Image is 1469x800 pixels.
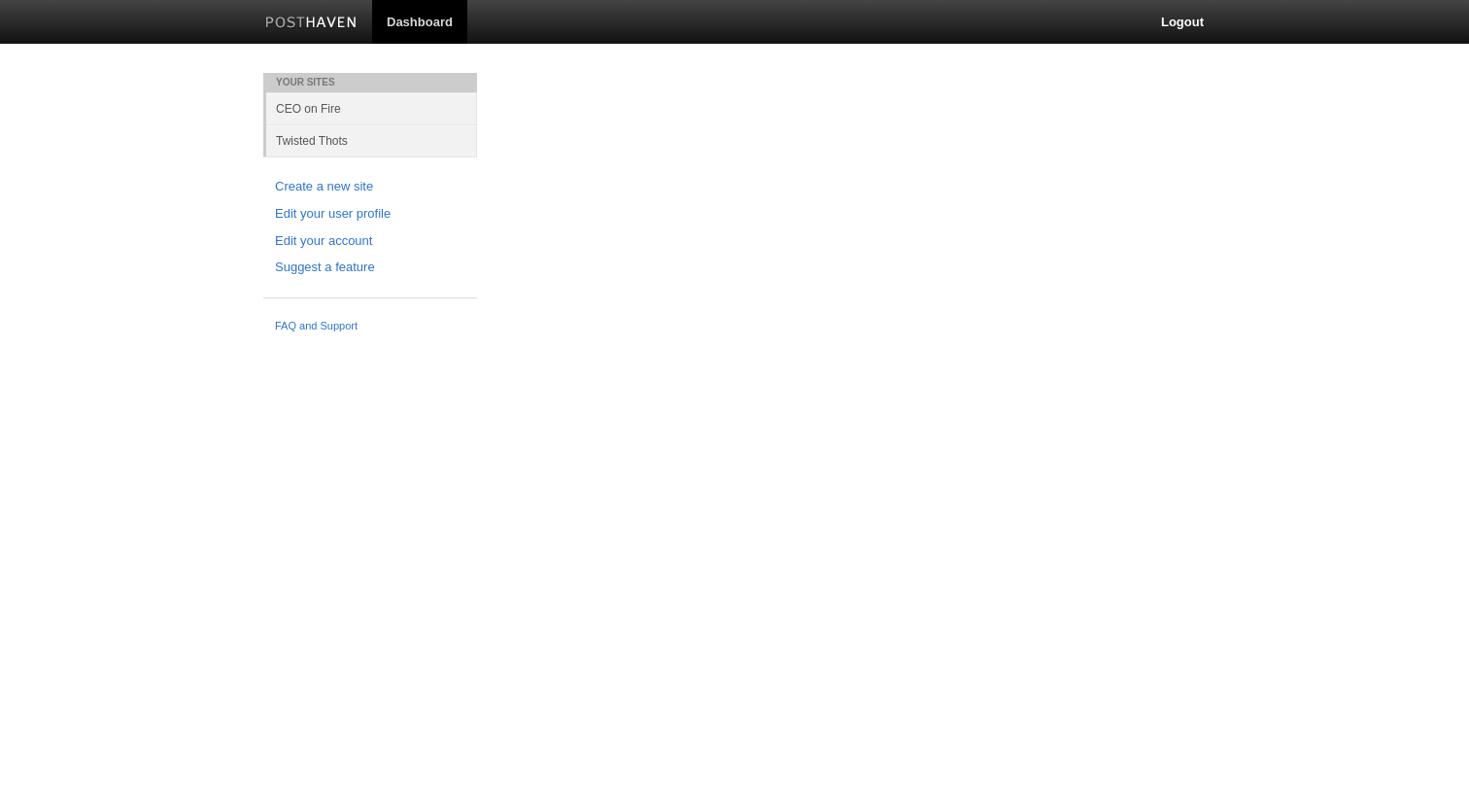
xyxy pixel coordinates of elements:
[275,258,465,278] a: Suggest a feature
[266,92,477,124] a: CEO on Fire
[275,204,465,225] a: Edit your user profile
[275,231,465,252] a: Edit your account
[275,318,465,335] a: FAQ and Support
[266,124,477,157] a: Twisted Thots
[265,17,358,31] img: Posthaven-bar
[263,73,477,92] li: Your Sites
[275,177,465,197] a: Create a new site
